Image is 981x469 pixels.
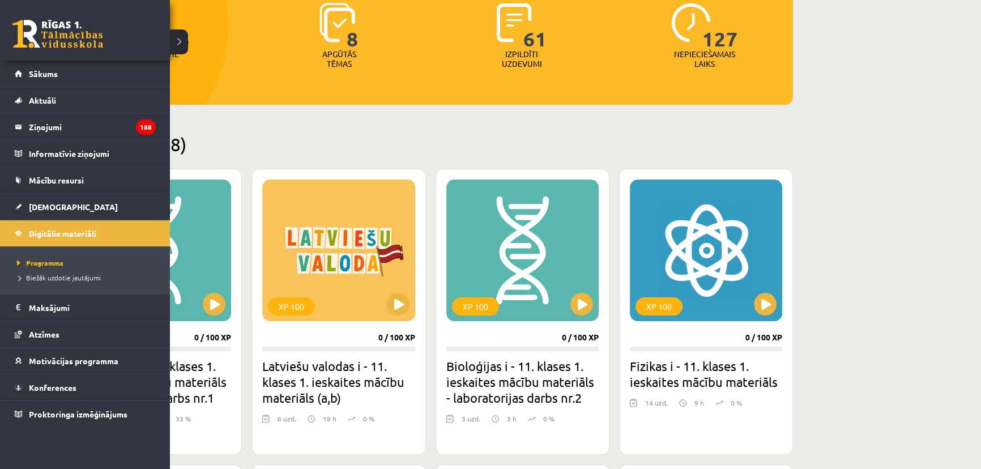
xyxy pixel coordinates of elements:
p: 0 % [543,413,555,424]
a: Sākums [15,61,156,87]
p: 0 % [731,398,742,408]
span: Atzīmes [29,329,59,339]
a: Informatīvie ziņojumi [15,140,156,167]
img: icon-learned-topics-4a711ccc23c960034f471b6e78daf4a3bad4a20eaf4de84257b87e66633f6470.svg [319,3,355,42]
span: Motivācijas programma [29,356,118,366]
a: Konferences [15,374,156,400]
p: 18 h [323,413,336,424]
p: Apgūtās tēmas [317,49,361,69]
a: Programma [14,258,159,268]
i: 188 [136,120,156,135]
span: Proktoringa izmēģinājums [29,409,127,419]
span: Biežāk uzdotie jautājumi [14,273,101,282]
a: Digitālie materiāli [15,220,156,246]
div: XP 100 [452,297,499,315]
span: Konferences [29,382,76,393]
a: Maksājumi [15,295,156,321]
a: Mācību resursi [15,167,156,193]
span: Aktuāli [29,95,56,105]
span: Sākums [29,69,58,79]
div: 14 uzd. [645,398,668,415]
p: Izpildīti uzdevumi [500,49,544,69]
span: [DEMOGRAPHIC_DATA] [29,202,118,212]
legend: Informatīvie ziņojumi [29,140,156,167]
span: 8 [347,3,359,49]
a: Aktuāli [15,87,156,113]
span: Digitālie materiāli [29,228,96,238]
a: Ziņojumi188 [15,114,156,140]
div: 6 uzd. [278,413,296,430]
h2: Pieejamie (18) [68,133,793,155]
div: 3 uzd. [462,413,480,430]
img: icon-clock-7be60019b62300814b6bd22b8e044499b485619524d84068768e800edab66f18.svg [671,3,711,42]
span: 127 [702,3,738,49]
legend: Maksājumi [29,295,156,321]
p: 3 h [507,413,517,424]
p: 0 % [363,413,374,424]
a: Motivācijas programma [15,348,156,374]
p: 33 % [176,413,191,424]
a: Proktoringa izmēģinājums [15,401,156,427]
h2: Bioloģijas i - 11. klases 1. ieskaites mācību materiāls - laboratorijas darbs nr.2 [446,358,599,406]
a: [DEMOGRAPHIC_DATA] [15,194,156,220]
span: Mācību resursi [29,175,84,185]
span: 61 [523,3,547,49]
h2: Latviešu valodas i - 11. klases 1. ieskaites mācību materiāls (a,b) [262,358,415,406]
a: Atzīmes [15,321,156,347]
div: XP 100 [635,297,683,315]
span: 684 [154,3,190,49]
p: 9 h [694,398,704,408]
h2: Fizikas i - 11. klases 1. ieskaites mācību materiāls [630,358,782,390]
img: icon-completed-tasks-ad58ae20a441b2904462921112bc710f1caf180af7a3daa7317a5a94f2d26646.svg [497,3,532,42]
span: Programma [14,258,63,267]
a: Rīgas 1. Tālmācības vidusskola [12,20,103,48]
legend: Ziņojumi [29,114,156,140]
p: Nepieciešamais laiks [674,49,735,69]
a: Biežāk uzdotie jautājumi [14,272,159,283]
div: XP 100 [268,297,315,315]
